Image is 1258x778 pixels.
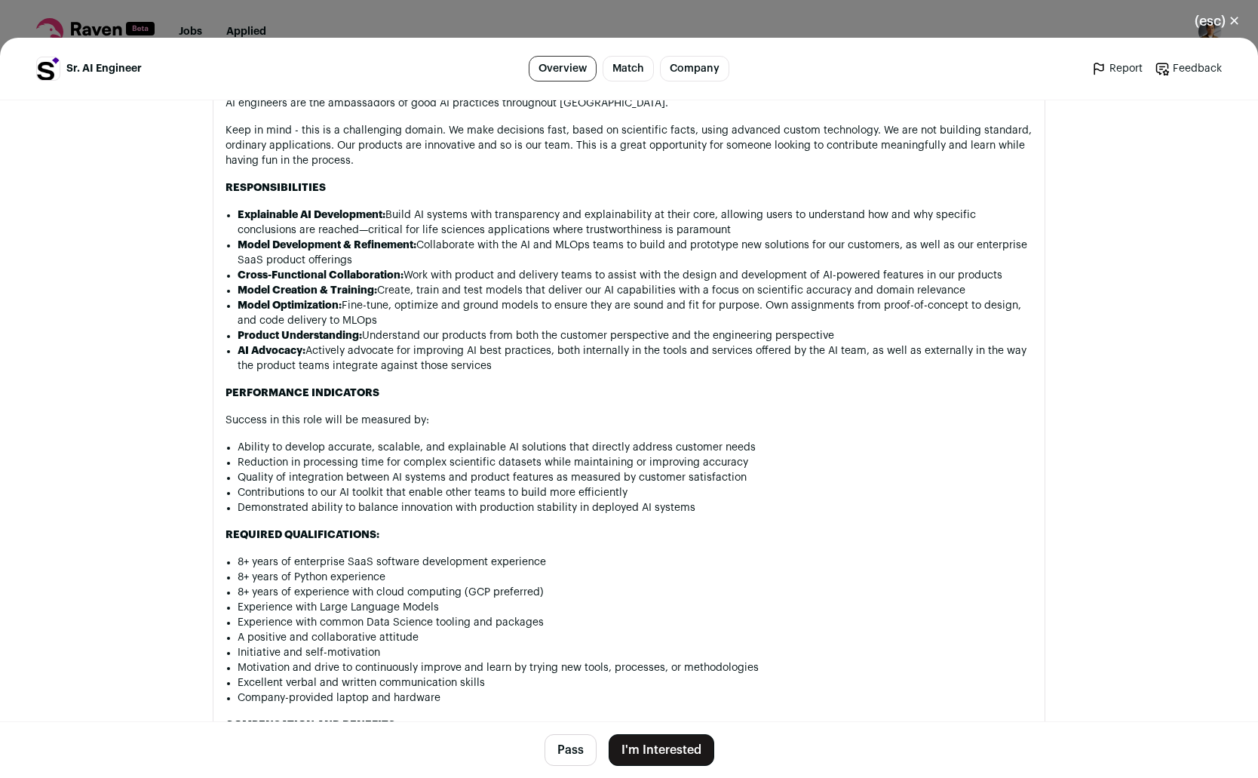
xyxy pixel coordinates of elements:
[226,530,379,540] strong: REQUIRED QUALIFICATIONS:
[226,123,1032,168] p: Keep in mind - this is a challenging domain. We make decisions fast, based on scientific facts, u...
[238,208,1032,238] li: Build AI systems with transparency and explainability at their core, allowing users to understand...
[238,660,1032,675] li: Motivation and drive to continuously improve and learn by trying new tools, processes, or methodo...
[226,388,379,398] strong: PERFORMANCE INDICATORS
[238,298,1032,328] li: Fine-tune, optimize and ground models to ensure they are sound and fit for purpose. Own assignmen...
[1177,5,1258,38] button: Close modal
[238,346,305,356] strong: AI Advocacy:
[238,331,362,341] strong: Product Understanding:
[238,210,385,220] strong: Explainable AI Development:
[238,343,1032,374] li: Actively advocate for improving AI best practices, both internally in the tools and services offe...
[238,440,1032,455] li: Ability to develop accurate, scalable, and explainable AI solutions that directly address custome...
[603,56,654,81] a: Match
[238,645,1032,660] li: Initiative and self-motivation
[226,413,1032,428] p: Success in this role will be measured by:
[529,56,597,81] a: Overview
[238,300,342,311] strong: Model Optimization:
[226,720,395,730] strong: COMPENSATION AND BENEFITS
[545,734,597,766] button: Pass
[238,270,403,281] strong: Cross-Functional Collaboration:
[238,238,1032,268] li: Collaborate with the AI and MLOps teams to build and prototype new solutions for our customers, a...
[238,615,1032,630] li: Experience with common Data Science tooling and packages
[238,240,416,251] strong: Model Development & Refinement:
[238,268,1032,283] li: Work with product and delivery teams to assist with the design and development of AI-powered feat...
[660,56,729,81] a: Company
[238,500,1032,515] li: Demonstrated ability to balance innovation with production stability in deployed AI systems
[238,630,1032,645] li: A positive and collaborative attitude
[238,328,1032,343] li: Understand our products from both the customer perspective and the engineering perspective
[37,57,60,81] img: 36032d84b6478a2d71c291e857efa0e1546ee923cc50792a289e40c91f1a6116.png
[66,61,142,76] span: Sr. AI Engineer
[238,585,1032,600] li: 8+ years of experience with cloud computing (GCP preferred)
[238,675,1032,690] li: Excellent verbal and written communication skills
[238,690,1032,706] li: Company-provided laptop and hardware
[226,183,326,193] strong: RESPONSIBILITIES
[238,555,1032,570] li: 8+ years of enterprise SaaS software development experience
[1155,61,1222,76] a: Feedback
[1091,61,1143,76] a: Report
[238,570,1032,585] li: 8+ years of Python experience
[238,455,1032,470] li: Reduction in processing time for complex scientific datasets while maintaining or improving accuracy
[238,285,377,296] strong: Model Creation & Training:
[238,485,1032,500] li: Contributions to our AI toolkit that enable other teams to build more efficiently
[238,600,1032,615] li: Experience with Large Language Models
[238,283,1032,298] li: Create, train and test models that deliver our AI capabilities with a focus on scientific accurac...
[238,470,1032,485] li: Quality of integration between AI systems and product features as measured by customer satisfaction
[609,734,714,766] button: I'm Interested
